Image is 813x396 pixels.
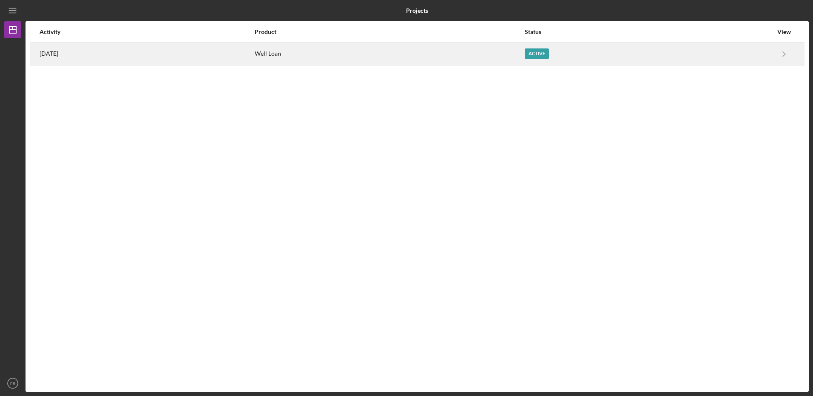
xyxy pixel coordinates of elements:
div: Status [525,28,773,35]
b: Projects [406,7,428,14]
div: Well Loan [255,43,524,65]
button: FB [4,375,21,392]
div: Activity [40,28,254,35]
time: 2025-08-27 21:40 [40,50,58,57]
div: Active [525,48,549,59]
text: FB [10,381,15,386]
div: Product [255,28,524,35]
div: View [773,28,795,35]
